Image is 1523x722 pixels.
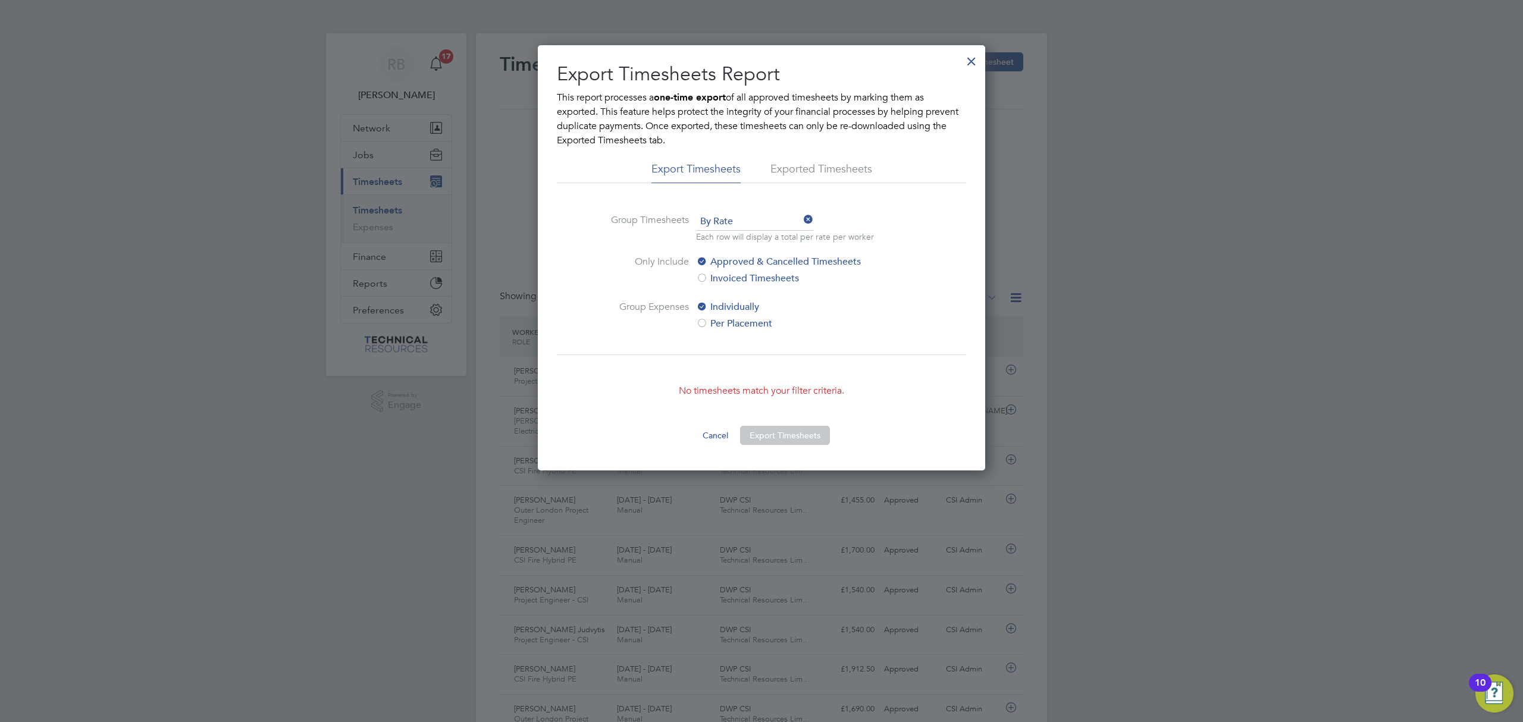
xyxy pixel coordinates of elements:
[600,300,689,331] label: Group Expenses
[1475,674,1513,712] button: Open Resource Center, 10 new notifications
[696,271,895,285] label: Invoiced Timesheets
[696,316,895,331] label: Per Placement
[1475,683,1486,698] div: 10
[557,384,966,398] p: No timesheets match your filter criteria.
[557,62,966,87] h2: Export Timesheets Report
[600,255,689,285] label: Only Include
[696,213,813,231] span: By Rate
[696,231,874,243] p: Each row will display a total per rate per worker
[740,426,830,445] button: Export Timesheets
[696,255,895,269] label: Approved & Cancelled Timesheets
[600,213,689,240] label: Group Timesheets
[770,162,872,183] li: Exported Timesheets
[654,92,726,103] b: one-time export
[693,426,738,445] button: Cancel
[696,300,895,314] label: Individually
[651,162,741,183] li: Export Timesheets
[557,90,966,147] p: This report processes a of all approved timesheets by marking them as exported. This feature help...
